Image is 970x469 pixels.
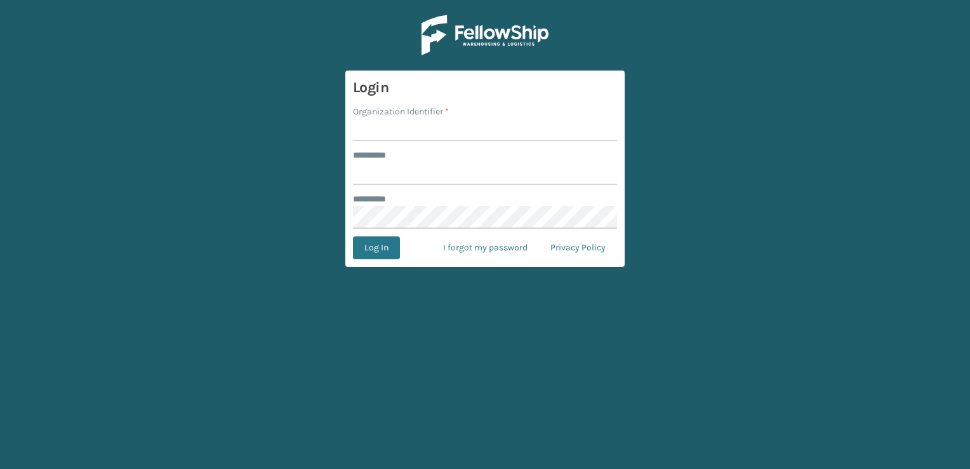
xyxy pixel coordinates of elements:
button: Log In [353,236,400,259]
a: Privacy Policy [539,236,617,259]
img: Logo [422,15,548,55]
label: Organization Identifier [353,105,449,118]
h3: Login [353,78,617,97]
a: I forgot my password [432,236,539,259]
